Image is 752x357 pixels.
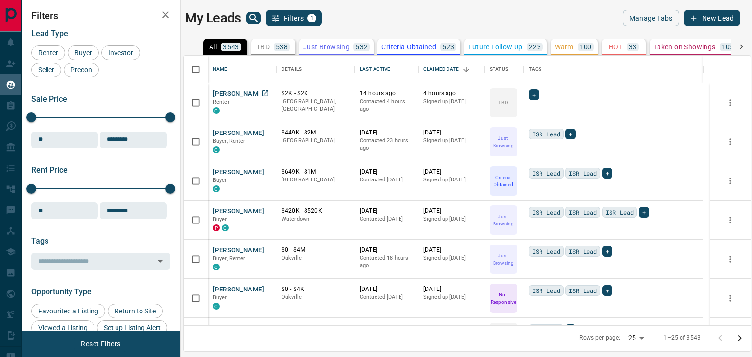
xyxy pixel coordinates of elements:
[360,246,414,254] p: [DATE]
[723,134,738,149] button: more
[360,129,414,137] p: [DATE]
[282,293,350,301] p: Oakville
[491,291,516,306] p: Not Responsive
[213,255,246,262] span: Buyer, Renter
[31,287,92,296] span: Opportunity Type
[277,56,355,83] div: Details
[723,291,738,306] button: more
[31,29,68,38] span: Lead Type
[213,294,227,301] span: Buyer
[282,137,350,145] p: [GEOGRAPHIC_DATA]
[68,45,99,60] div: Buyer
[31,236,48,245] span: Tags
[360,207,414,215] p: [DATE]
[606,207,634,217] span: ISR Lead
[111,307,159,315] span: Return to Site
[35,66,58,74] span: Seller
[524,56,703,83] div: Tags
[213,216,227,223] span: Buyer
[624,331,648,345] div: 25
[684,10,740,26] button: New Lead
[105,49,137,57] span: Investor
[532,246,560,256] span: ISR Lead
[31,165,68,175] span: Rent Price
[276,44,288,50] p: 538
[213,146,220,153] div: condos.ca
[360,324,414,333] p: [DATE]
[360,293,414,301] p: Contacted [DATE]
[213,107,220,114] div: condos.ca
[282,215,350,223] p: Waterdown
[490,56,508,83] div: Status
[213,285,264,294] button: [PERSON_NAME]
[360,89,414,98] p: 14 hours ago
[360,254,414,269] p: Contacted 18 hours ago
[213,224,220,231] div: property.ca
[569,168,597,178] span: ISR Lead
[213,138,246,144] span: Buyer, Renter
[629,44,637,50] p: 33
[423,207,480,215] p: [DATE]
[303,44,350,50] p: Just Browsing
[213,56,228,83] div: Name
[100,324,164,332] span: Set up Listing Alert
[580,44,592,50] p: 100
[723,213,738,227] button: more
[423,56,459,83] div: Claimed Date
[569,286,597,295] span: ISR Lead
[485,56,524,83] div: Status
[360,176,414,184] p: Contacted [DATE]
[529,44,541,50] p: 223
[282,254,350,262] p: Oakville
[423,176,480,184] p: Signed up [DATE]
[529,89,539,100] div: +
[723,95,738,110] button: more
[423,89,480,98] p: 4 hours ago
[35,324,91,332] span: Viewed a Listing
[642,207,646,217] span: +
[360,285,414,293] p: [DATE]
[423,168,480,176] p: [DATE]
[639,207,649,218] div: +
[282,56,302,83] div: Details
[609,44,623,50] p: HOT
[257,44,270,50] p: TBD
[360,215,414,223] p: Contacted [DATE]
[282,89,350,98] p: $2K - $2K
[723,174,738,188] button: more
[223,44,239,50] p: 3543
[730,329,750,348] button: Go to next page
[282,176,350,184] p: [GEOGRAPHIC_DATA]
[31,10,170,22] h2: Filters
[208,56,277,83] div: Name
[35,307,102,315] span: Favourited a Listing
[532,168,560,178] span: ISR Lead
[491,174,516,188] p: Criteria Obtained
[529,56,542,83] div: Tags
[31,304,105,318] div: Favourited a Listing
[222,224,229,231] div: condos.ca
[423,98,480,106] p: Signed up [DATE]
[101,45,140,60] div: Investor
[360,137,414,152] p: Contacted 23 hours ago
[423,254,480,262] p: Signed up [DATE]
[153,254,167,268] button: Open
[663,334,701,342] p: 1–25 of 3543
[31,63,61,77] div: Seller
[532,325,560,335] span: ISR Lead
[209,44,217,50] p: All
[71,49,95,57] span: Buyer
[468,44,522,50] p: Future Follow Up
[442,44,454,50] p: 523
[491,252,516,267] p: Just Browsing
[266,10,322,26] button: Filters1
[569,246,597,256] span: ISR Lead
[282,207,350,215] p: $420K - $520K
[532,207,560,217] span: ISR Lead
[381,44,436,50] p: Criteria Obtained
[459,63,473,76] button: Sort
[606,286,609,295] span: +
[565,324,576,335] div: +
[213,185,220,192] div: condos.ca
[282,285,350,293] p: $0 - $4K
